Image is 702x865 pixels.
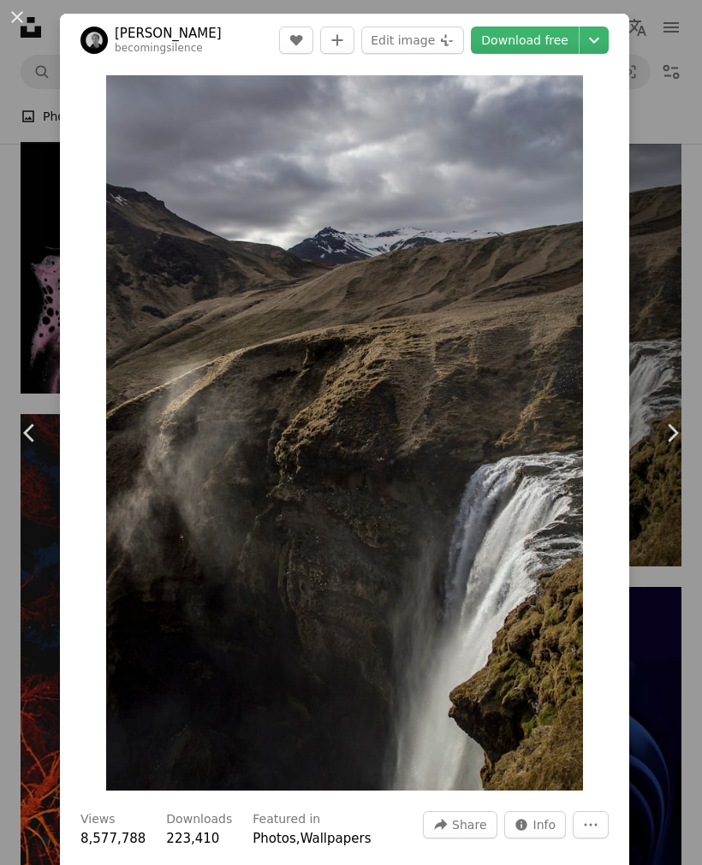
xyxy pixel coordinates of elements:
[471,27,579,54] a: Download free
[106,75,583,791] img: waterfalls
[115,42,203,54] a: becomingsilence
[80,27,108,54] img: Go to Roland Larsson's profile
[80,831,146,846] span: 8,577,788
[253,811,320,828] h3: Featured in
[115,25,222,42] a: [PERSON_NAME]
[533,812,556,838] span: Info
[166,811,232,828] h3: Downloads
[573,811,609,838] button: More Actions
[300,831,372,846] a: Wallpapers
[452,812,486,838] span: Share
[504,811,567,838] button: Stats about this image
[642,351,702,515] a: Next
[361,27,464,54] button: Edit image
[106,75,583,791] button: Zoom in on this image
[320,27,354,54] button: Add to Collection
[423,811,497,838] button: Share this image
[253,831,296,846] a: Photos
[80,811,116,828] h3: Views
[580,27,609,54] button: Choose download size
[279,27,313,54] button: Like
[296,831,300,846] span: ,
[166,831,219,846] span: 223,410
